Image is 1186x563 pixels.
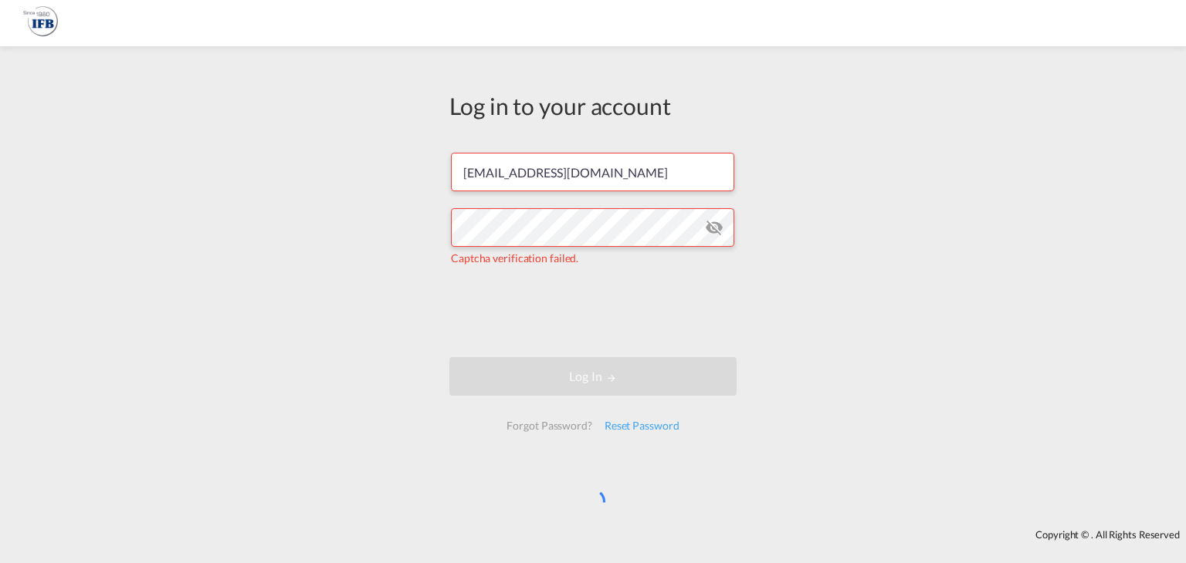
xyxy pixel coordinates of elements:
[449,89,737,122] div: Log in to your account
[598,412,686,440] div: Reset Password
[451,153,734,191] input: Enter email/phone number
[476,281,710,342] iframe: reCAPTCHA
[449,357,737,396] button: LOGIN
[23,6,58,41] img: 1f261f00256b11eeaf3d89493e6660f9.png
[500,412,598,440] div: Forgot Password?
[705,218,723,237] md-icon: icon-eye-off
[451,251,578,265] span: Captcha verification failed.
